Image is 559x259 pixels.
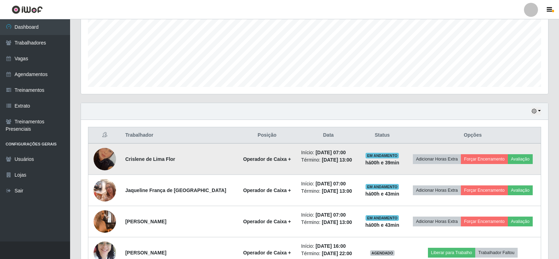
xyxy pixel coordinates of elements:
strong: há 00 h e 43 min [365,222,399,228]
button: Avaliação [508,185,533,195]
strong: há 00 h e 39 min [365,160,399,165]
li: Término: [301,219,356,226]
button: Forçar Encerramento [461,217,508,226]
strong: Jaqueline França de [GEOGRAPHIC_DATA] [125,188,226,193]
strong: Crislene de Lima Flor [125,156,175,162]
strong: há 00 h e 43 min [365,191,399,197]
time: [DATE] 13:00 [322,219,352,225]
time: [DATE] 07:00 [315,150,346,155]
time: [DATE] 16:00 [315,243,346,249]
th: Trabalhador [121,127,237,144]
th: Posição [237,127,297,144]
strong: Operador de Caixa + [243,250,291,255]
time: [DATE] 07:00 [315,212,346,218]
time: [DATE] 13:00 [322,188,352,194]
strong: Operador de Caixa + [243,219,291,224]
li: Início: [301,243,356,250]
button: Avaliação [508,154,533,164]
img: 1710860479647.jpeg [94,139,116,179]
button: Liberar para Trabalho [428,248,475,258]
button: Adicionar Horas Extra [413,185,461,195]
button: Forçar Encerramento [461,154,508,164]
li: Início: [301,211,356,219]
img: 1735572424201.jpeg [94,175,116,205]
button: Adicionar Horas Extra [413,217,461,226]
span: AGENDADO [370,250,395,256]
img: 1740599758812.jpeg [94,202,116,241]
li: Término: [301,250,356,257]
th: Data [297,127,360,144]
strong: [PERSON_NAME] [125,219,166,224]
img: CoreUI Logo [12,5,43,14]
strong: Operador de Caixa + [243,156,291,162]
span: EM ANDAMENTO [366,215,399,221]
time: [DATE] 07:00 [315,181,346,186]
th: Status [360,127,405,144]
strong: [PERSON_NAME] [125,250,166,255]
strong: Operador de Caixa + [243,188,291,193]
button: Forçar Encerramento [461,185,508,195]
li: Início: [301,180,356,188]
time: [DATE] 13:00 [322,157,352,163]
th: Opções [405,127,541,144]
li: Término: [301,156,356,164]
span: EM ANDAMENTO [366,184,399,190]
li: Início: [301,149,356,156]
time: [DATE] 22:00 [322,251,352,256]
button: Avaliação [508,217,533,226]
span: EM ANDAMENTO [366,153,399,158]
li: Término: [301,188,356,195]
button: Trabalhador Faltou [475,248,518,258]
button: Adicionar Horas Extra [413,154,461,164]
